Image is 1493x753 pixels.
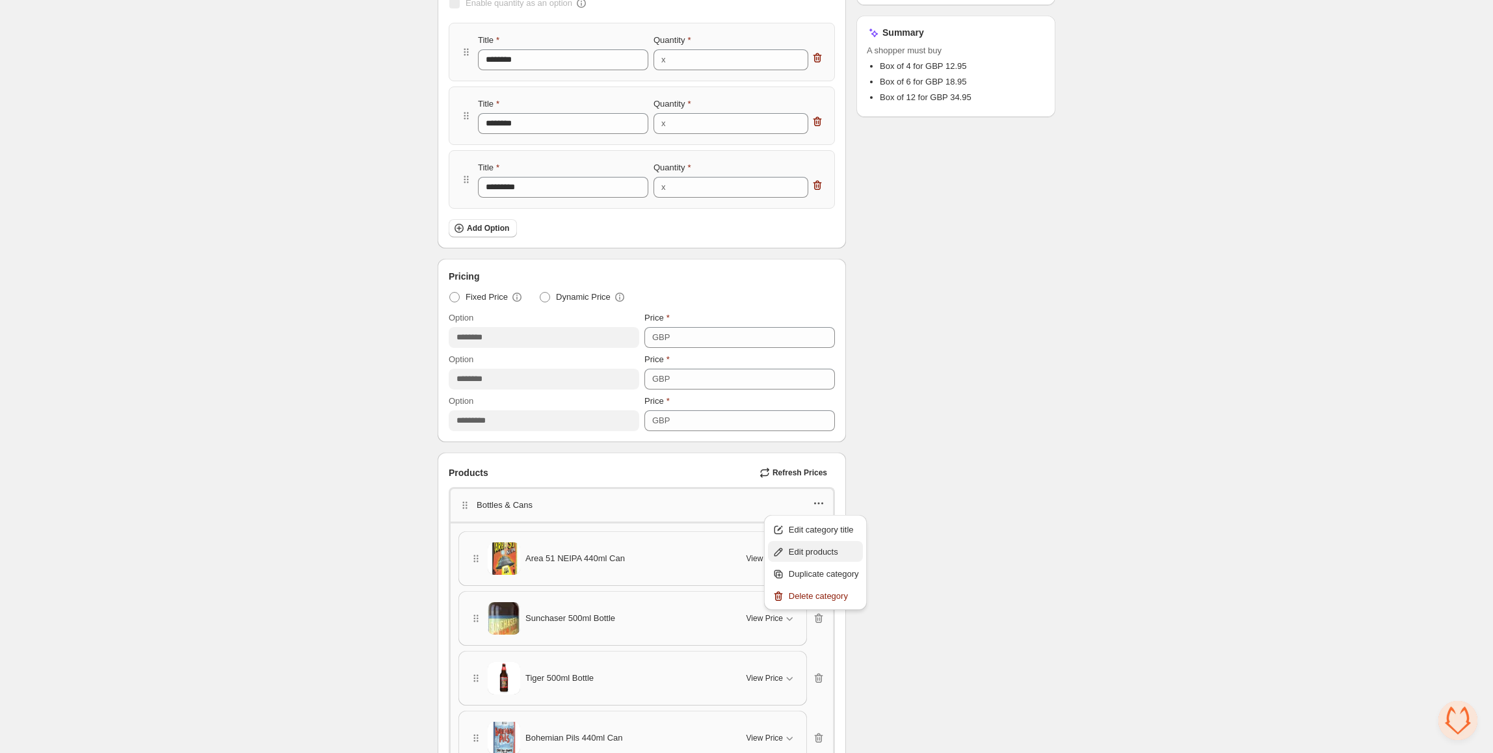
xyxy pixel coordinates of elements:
label: Title [478,34,499,47]
div: GBP [652,331,670,344]
span: Dynamic Price [556,291,611,304]
span: Fixed Price [466,291,508,304]
label: Price [644,311,670,324]
label: Title [478,161,499,174]
label: Quantity [654,34,691,47]
span: Products [449,466,488,479]
label: Price [644,353,670,366]
label: Price [644,395,670,408]
span: Duplicate category [789,568,859,581]
img: Tiger 500ml Bottle [488,662,520,694]
span: Pricing [449,270,479,283]
label: Option [449,395,473,408]
span: A shopper must buy [867,44,1045,57]
span: Delete category [789,590,859,603]
span: Add Option [467,223,509,233]
p: Bottles & Cans [477,499,533,512]
span: Edit products [789,546,859,559]
div: Open chat [1438,701,1477,740]
span: Sunchaser 500ml Bottle [525,612,615,625]
span: Refresh Prices [773,468,827,478]
span: Bohemian Pils 440ml Can [525,732,623,745]
span: Area 51 NEIPA 440ml Can [525,552,625,565]
div: x [661,117,666,130]
span: View Price [746,613,783,624]
h3: Summary [882,26,924,39]
label: Option [449,353,473,366]
div: GBP [652,414,670,427]
img: Sunchaser 500ml Bottle [488,559,520,678]
label: Quantity [654,98,691,111]
button: View Price [739,548,804,569]
li: Box of 12 for GBP 34.95 [880,91,1045,104]
button: Refresh Prices [754,464,835,482]
li: Box of 6 for GBP 18.95 [880,75,1045,88]
button: View Price [739,728,804,748]
span: View Price [746,553,783,564]
span: Tiger 500ml Bottle [525,672,594,685]
label: Title [478,98,499,111]
div: x [661,181,666,194]
span: View Price [746,673,783,683]
div: x [661,53,666,66]
span: View Price [746,733,783,743]
button: View Price [739,668,804,689]
label: Option [449,311,473,324]
span: Edit category title [789,523,859,536]
label: Quantity [654,161,691,174]
img: Area 51 NEIPA 440ml Can [488,529,520,588]
button: Add Option [449,219,517,237]
button: View Price [739,608,804,629]
li: Box of 4 for GBP 12.95 [880,60,1045,73]
div: GBP [652,373,670,386]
